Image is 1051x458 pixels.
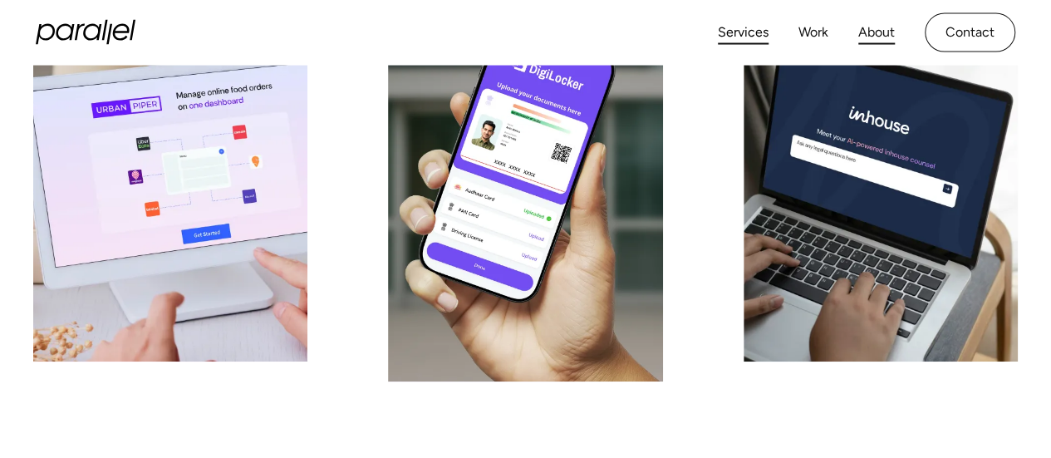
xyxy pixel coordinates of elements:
a: Services [718,20,769,44]
a: About [858,20,895,44]
a: Work [798,20,828,44]
a: Contact [925,12,1015,52]
img: card-image [33,2,307,362]
img: card-image [744,2,1018,362]
a: home [36,20,135,45]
